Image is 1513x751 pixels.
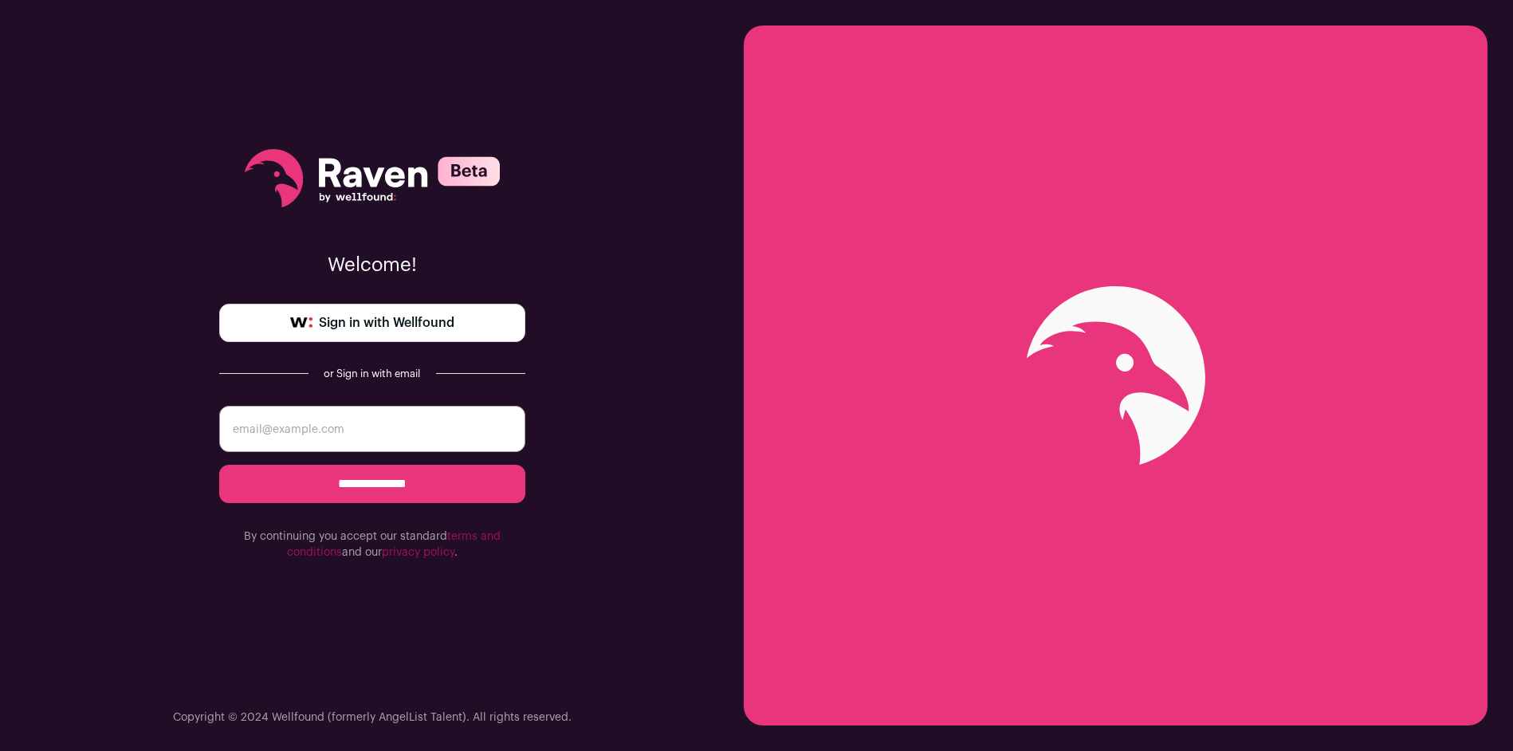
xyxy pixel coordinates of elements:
p: By continuing you accept our standard and our . [219,529,525,560]
a: Sign in with Wellfound [219,304,525,342]
p: Welcome! [219,253,525,278]
div: or Sign in with email [321,368,423,380]
input: email@example.com [219,406,525,452]
span: Sign in with Wellfound [319,313,454,332]
a: terms and conditions [287,531,501,558]
p: Copyright © 2024 Wellfound (formerly AngelList Talent). All rights reserved. [173,710,572,725]
img: wellfound-symbol-flush-black-fb3c872781a75f747ccb3a119075da62bfe97bd399995f84a933054e44a575c4.png [290,317,312,328]
a: privacy policy [382,547,454,558]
